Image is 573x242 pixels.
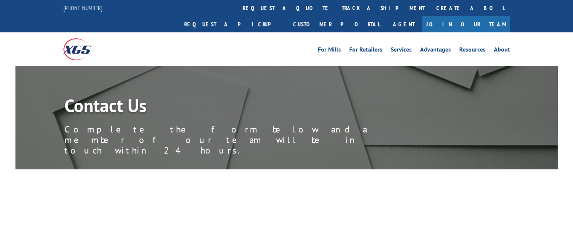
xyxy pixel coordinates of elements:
[64,124,403,156] p: Complete the form below and a member of our team will be in touch within 24 hours.
[287,16,385,32] a: Customer Portal
[385,16,422,32] a: Agent
[318,47,341,55] a: For Mills
[179,16,287,32] a: Request a pickup
[420,47,451,55] a: Advantages
[459,47,486,55] a: Resources
[391,47,412,55] a: Services
[63,4,102,12] a: [PHONE_NUMBER]
[422,16,510,32] a: Join Our Team
[64,96,403,118] h1: Contact Us
[494,47,510,55] a: About
[349,47,382,55] a: For Retailers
